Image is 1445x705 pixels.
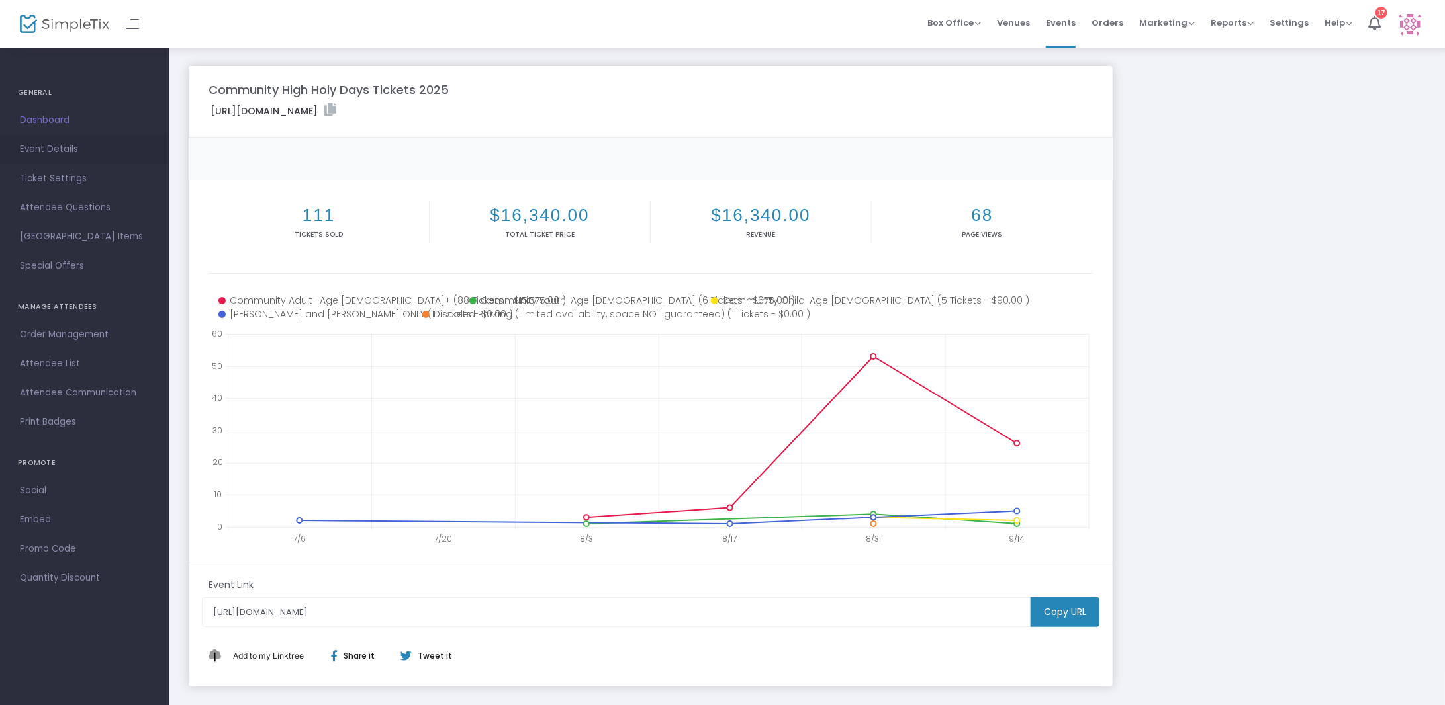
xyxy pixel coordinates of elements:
text: 7/20 [434,533,452,544]
text: 9/14 [1009,533,1025,544]
span: Attendee Questions [20,199,149,216]
text: 50 [212,360,222,372]
span: Promo Code [20,540,149,558]
span: Dashboard [20,112,149,129]
label: [URL][DOMAIN_NAME] [210,103,336,118]
h4: GENERAL [18,79,151,106]
text: 10 [214,489,222,501]
span: Events [1046,6,1076,40]
button: Add This to My Linktree [230,640,307,672]
span: Orders [1092,6,1123,40]
span: Help [1325,17,1352,29]
p: Revenue [653,229,868,239]
text: 20 [212,457,223,468]
span: Embed [20,511,149,528]
span: Social [20,482,149,499]
span: Reports [1211,17,1254,29]
div: Share it [318,650,400,662]
p: Total Ticket Price [432,229,647,239]
img: linktree [209,649,230,662]
text: 8/17 [722,533,737,544]
span: Box Office [927,17,981,29]
span: Quantity Discount [20,569,149,587]
div: Tweet it [387,650,459,662]
text: 0 [217,521,222,532]
p: Page Views [874,229,1090,239]
h2: $16,340.00 [653,205,868,226]
span: Ticket Settings [20,170,149,187]
span: Order Management [20,326,149,343]
text: 7/6 [293,533,306,544]
text: 8/31 [866,533,881,544]
h4: MANAGE ATTENDEES [18,294,151,320]
span: Event Details [20,141,149,158]
text: 40 [212,393,222,404]
h4: PROMOTE [18,450,151,476]
span: Marketing [1139,17,1195,29]
span: Print Badges [20,413,149,431]
span: Add to my Linktree [233,651,304,661]
span: [GEOGRAPHIC_DATA] Items [20,228,149,245]
m-panel-title: Community High Holy Days Tickets 2025 [209,81,449,99]
h2: 68 [874,205,1090,226]
h2: $16,340.00 [432,205,647,226]
span: Attendee List [20,355,149,372]
text: 30 [212,425,222,436]
div: 17 [1375,6,1387,18]
m-panel-subtitle: Event Link [209,578,254,592]
span: Venues [997,6,1030,40]
text: 60 [212,328,222,339]
m-button: Copy URL [1031,597,1099,627]
span: Settings [1270,6,1309,40]
span: Special Offers [20,257,149,274]
h2: 111 [211,205,426,226]
p: Tickets sold [211,229,426,239]
text: 8/3 [580,533,593,544]
span: Attendee Communication [20,384,149,401]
